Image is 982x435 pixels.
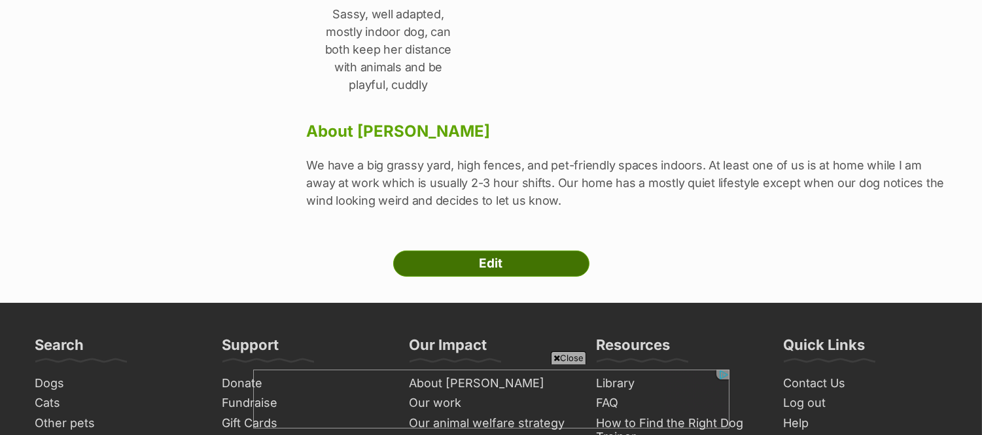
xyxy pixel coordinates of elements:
h3: Resources [597,336,671,362]
a: Dogs [30,374,204,394]
h3: About [PERSON_NAME] [307,122,953,141]
a: Donate [217,374,391,394]
a: Log out [779,393,953,413]
a: Fundraise [217,393,391,413]
p: Sassy, well adapted, mostly indoor dog, can both keep her distance with animals and be playful, c... [317,5,461,94]
a: Other pets [30,413,204,434]
h3: Support [222,336,279,362]
h3: Quick Links [784,336,866,362]
a: Cats [30,393,204,413]
span: Close [551,351,586,364]
a: Edit [393,251,589,277]
a: Gift Cards [217,413,391,434]
a: Contact Us [779,374,953,394]
h3: Our Impact [410,336,487,362]
h3: Search [35,336,84,362]
a: Help [779,413,953,434]
p: We have a big grassy yard, high fences, and pet-friendly spaces indoors. At least one of us is at... [307,156,953,209]
iframe: Advertisement [253,370,729,428]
